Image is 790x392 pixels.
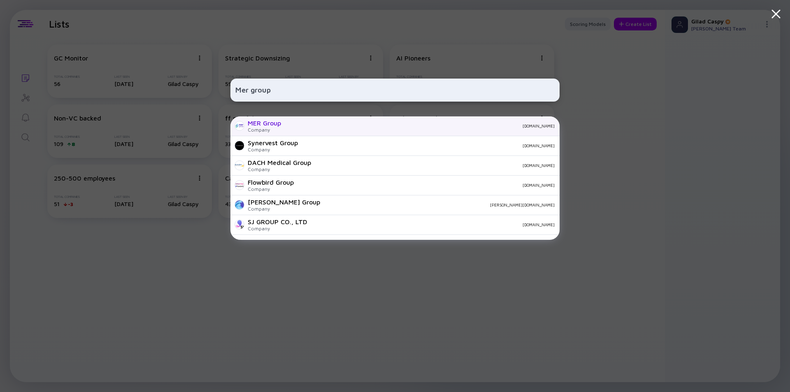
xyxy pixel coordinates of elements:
[314,222,555,227] div: [DOMAIN_NAME]
[248,225,307,232] div: Company
[248,218,307,225] div: SJ GROUP CO., LTD
[235,83,555,97] input: Search Company or Investor...
[304,143,555,148] div: [DOMAIN_NAME]
[318,163,555,168] div: [DOMAIN_NAME]
[300,183,555,188] div: [DOMAIN_NAME]
[248,146,298,153] div: Company
[248,179,294,186] div: Flowbird Group
[248,119,281,127] div: MER Group
[248,238,297,245] div: A CHORD Group
[248,159,311,166] div: DACH Medical Group
[248,186,294,192] div: Company
[248,206,320,212] div: Company
[248,127,281,133] div: Company
[327,202,555,207] div: [PERSON_NAME][DOMAIN_NAME]
[248,139,298,146] div: Synervest Group
[288,123,555,128] div: [DOMAIN_NAME]
[248,198,320,206] div: [PERSON_NAME] Group
[248,166,311,172] div: Company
